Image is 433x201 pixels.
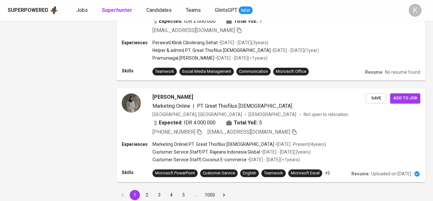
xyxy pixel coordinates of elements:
[215,7,237,13] span: GlintsGPT
[152,119,216,127] div: IDR 4.000.000
[409,4,421,17] div: K
[182,69,231,75] div: Social Media Management
[215,6,253,14] a: GlintsGPT NEW
[234,119,258,127] b: Total YoE:
[159,119,183,127] b: Expected:
[152,27,235,33] span: [EMAIL_ADDRESS][DOMAIN_NAME]
[365,69,382,75] p: Resume
[152,55,214,61] p: Pramuniaga | [PERSON_NAME]
[249,111,297,118] span: [DEMOGRAPHIC_DATA]
[218,39,268,46] p: • [DATE] - [DATE] ( 3 years )
[193,102,194,110] span: |
[234,17,258,25] b: Total YoE:
[385,69,420,75] p: No resume found
[102,6,134,14] a: Superhunter
[259,17,262,25] span: 7
[142,190,152,200] button: Go to page 2
[50,5,58,15] img: app logo
[122,141,152,147] p: Experiences
[152,111,242,118] div: [GEOGRAPHIC_DATA], [GEOGRAPHIC_DATA]
[191,192,201,198] div: …
[130,190,140,200] button: page 1
[239,7,253,14] span: NEW
[117,190,230,200] nav: pagination navigation
[186,6,202,14] a: Teams
[8,7,48,14] div: Superpowered
[178,190,189,200] button: Go to page 5
[152,156,247,163] p: Customer Service Staff | Coconut E-commerce
[371,171,411,177] p: Uploaded on [DATE]
[155,69,174,75] div: Teamwork
[247,156,300,163] p: • [DATE] - [DATE] ( <1 years )
[214,55,267,61] p: • [DATE] - [DATE] ( <1 years )
[146,7,172,13] span: Candidates
[102,7,132,13] b: Superhunter
[76,6,89,14] a: Jobs
[351,171,369,177] p: Resume
[304,111,348,118] p: Not open to relocation
[203,170,235,176] div: Customer Service
[271,47,319,54] p: • [DATE] - [DATE] ( 1 year )
[325,170,330,176] p: +5
[260,149,311,155] p: • [DATE] - [DATE] ( 2 years )
[264,170,283,176] div: Teamwork
[186,7,201,13] span: Teams
[146,6,173,14] a: Candidates
[152,149,260,155] p: Customer Service Staff | PT. Rajeans Indonesia Global
[152,129,195,135] span: [PHONE_NUMBER]
[243,170,256,176] div: English
[152,93,193,101] span: [PERSON_NAME]
[239,69,268,75] div: Communication
[166,190,176,200] button: Go to page 4
[122,39,152,46] p: Experiences
[219,190,229,200] button: Go to next page
[8,5,58,15] a: Superpoweredapp logo
[159,17,183,25] b: Expected:
[154,190,164,200] button: Go to page 3
[274,141,326,147] p: • [DATE] - Present ( 4 years )
[122,93,141,113] img: 10535fe73168dbb4f9d27f6d4cd7c713.jpg
[291,170,320,176] div: Microsoft Excel
[122,169,152,176] p: Skills
[259,119,262,127] span: 5
[76,7,88,13] span: Jobs
[152,103,190,109] span: Marketing Online
[152,39,218,46] p: Perawat | Klinik Cibolerang Sehat
[122,68,152,74] p: Skills
[117,88,425,182] a: [PERSON_NAME]Marketing Online|PT. Great Thiofilus [DEMOGRAPHIC_DATA][GEOGRAPHIC_DATA], [GEOGRAPHI...
[276,69,306,75] div: Microsoft Office
[155,170,195,176] div: Microsoft PowerPoint
[393,95,417,102] span: Add to job
[152,47,271,54] p: Helper & admin | PT. Great Thiofilus [DEMOGRAPHIC_DATA]
[203,190,217,200] button: Go to page 1000
[152,141,274,147] p: Marketing Online | PT. Great Thiofilus [DEMOGRAPHIC_DATA]
[366,93,386,103] button: Save
[197,103,292,109] span: PT. Great Thiofilus [DEMOGRAPHIC_DATA]
[390,93,420,103] button: Add to job
[369,95,383,102] span: Save
[208,129,290,135] span: [EMAIL_ADDRESS][DOMAIN_NAME]
[152,17,216,25] div: IDR 2.000.000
